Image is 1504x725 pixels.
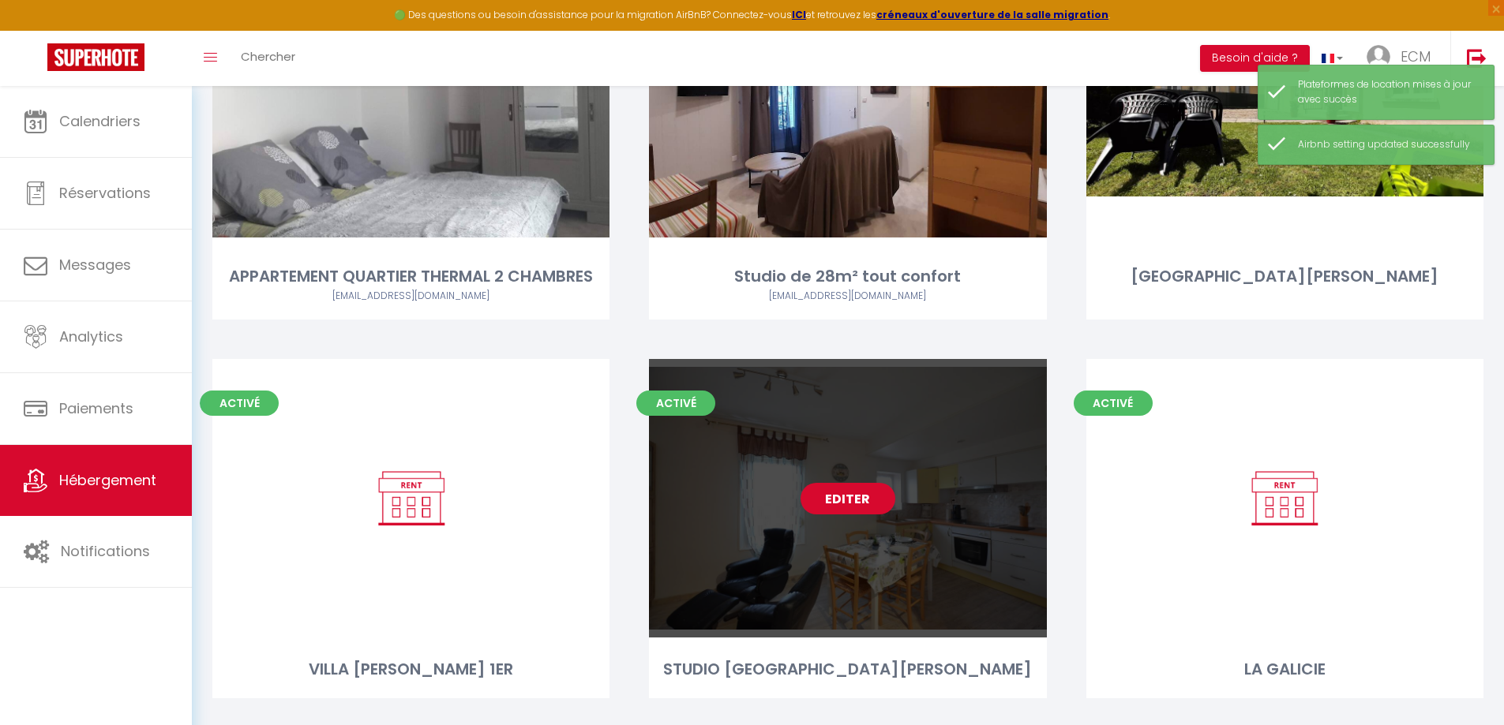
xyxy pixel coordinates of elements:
a: Chercher [229,31,307,86]
span: Réservations [59,183,151,203]
span: Chercher [241,48,295,65]
a: ICI [792,8,806,21]
iframe: Chat [1437,654,1492,713]
div: Plateformes de location mises à jour avec succès [1298,77,1478,107]
img: logout [1467,48,1487,68]
span: Activé [200,391,279,416]
span: Activé [636,391,715,416]
span: Messages [59,255,131,275]
div: Airbnb [649,289,1046,304]
span: Notifications [61,541,150,561]
span: ECM [1401,47,1431,66]
a: créneaux d'ouverture de la salle migration [876,8,1108,21]
button: Besoin d'aide ? [1200,45,1310,72]
span: Paiements [59,398,133,418]
img: ... [1367,45,1390,69]
div: Airbnb [212,289,609,304]
span: Hébergement [59,470,156,490]
div: Airbnb setting updated successfully [1298,137,1478,152]
span: Analytics [59,327,123,346]
span: Calendriers [59,111,141,131]
span: Activé [1074,391,1153,416]
div: STUDIO [GEOGRAPHIC_DATA][PERSON_NAME] [649,657,1046,682]
div: Studio de 28m² tout confort [649,264,1046,289]
img: Super Booking [47,43,144,71]
div: APPARTEMENT QUARTIER THERMAL 2 CHAMBRES [212,264,609,289]
div: LA GALICIE [1086,657,1483,682]
div: [GEOGRAPHIC_DATA][PERSON_NAME] [1086,264,1483,289]
div: VILLA [PERSON_NAME] 1ER [212,657,609,682]
a: Editer [801,483,895,514]
a: ... ECM [1355,31,1450,86]
button: Ouvrir le widget de chat LiveChat [13,6,60,54]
